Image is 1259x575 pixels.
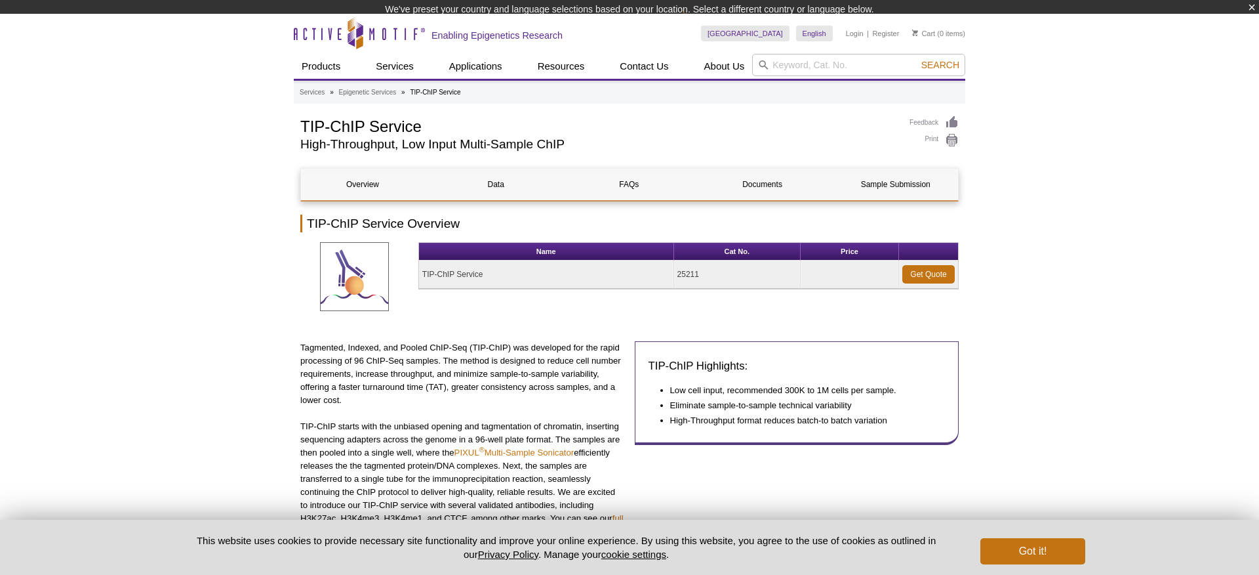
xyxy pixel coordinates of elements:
[300,341,625,407] p: Tagmented, Indexed, and Pooled ChIP-Seq (TIP-ChIP) was developed for the rapid processing of 96 C...
[872,29,899,38] a: Register
[980,538,1085,564] button: Got it!
[683,10,717,41] img: Change Here
[701,169,824,200] a: Documents
[752,54,965,76] input: Keyword, Cat. No.
[701,26,789,41] a: [GEOGRAPHIC_DATA]
[902,265,955,284] a: Get Quote
[674,243,801,261] th: Cat No.
[419,243,674,261] th: Name
[796,26,833,41] a: English
[431,30,563,41] h2: Enabling Epigenetics Research
[674,261,801,289] td: 25211
[300,138,896,150] h2: High-Throughput, Low Input Multi-Sample ChIP
[567,169,690,200] a: FAQs
[649,358,946,374] h3: TIP-ChIP Highlights:
[419,261,674,289] td: TIP-ChIP Service
[478,549,538,560] a: Privacy Policy
[921,60,959,70] span: Search
[834,169,957,200] a: Sample Submission
[368,54,422,79] a: Services
[301,169,424,200] a: Overview
[401,89,405,96] li: »
[300,87,325,98] a: Services
[601,549,666,560] button: cookie settings
[530,54,593,79] a: Resources
[912,26,965,41] li: (0 items)
[300,116,896,135] h1: TIP-ChIP Service
[917,59,963,71] button: Search
[441,54,510,79] a: Applications
[612,54,676,79] a: Contact Us
[909,116,959,130] a: Feedback
[670,414,932,427] li: High-Throughput format reduces batch-to batch variation
[410,89,460,96] li: TIP-ChIP Service
[846,29,864,38] a: Login
[454,448,574,458] a: PIXUL®Multi-Sample Sonicator
[338,87,396,98] a: Epigenetic Services
[479,446,485,454] sup: ®
[912,30,918,36] img: Your Cart
[696,54,753,79] a: About Us
[320,242,389,311] img: TIP-ChIP Service
[670,384,932,397] li: Low cell input, recommended 300K to 1M cells per sample.
[670,399,932,412] li: Eliminate sample-to-sample technical variability
[300,420,625,538] p: TIP-ChIP starts with the unbiased opening and tagmentation of chromatin, inserting sequencing ada...
[912,29,935,38] a: Cart
[909,133,959,148] a: Print
[300,215,959,232] h2: TIP-ChIP Service Overview
[300,513,624,536] a: full portfolio of validated antibodies here
[174,534,959,561] p: This website uses cookies to provide necessary site functionality and improve your online experie...
[434,169,557,200] a: Data
[294,54,348,79] a: Products
[867,26,869,41] li: |
[330,89,334,96] li: »
[801,243,899,261] th: Price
